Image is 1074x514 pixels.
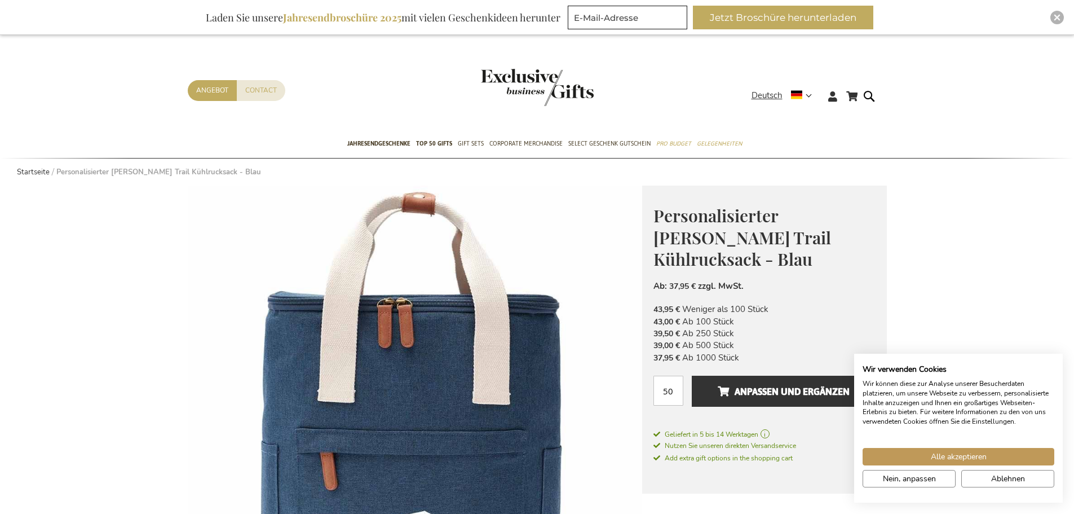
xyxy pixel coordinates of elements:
a: Add extra gift options in the shopping cart [653,452,876,464]
form: marketing offers and promotions [568,6,691,33]
span: Personalisierter [PERSON_NAME] Trail Kühlrucksack - Blau [653,204,831,270]
span: 43,95 € [653,304,680,315]
span: TOP 50 Gifts [416,138,452,150]
img: Exclusive Business gifts logo [481,69,594,106]
p: Wir können diese zur Analyse unserer Besucherdaten platzieren, um unsere Webseite zu verbessern, ... [863,379,1054,427]
a: Startseite [17,167,50,177]
li: Ab 500 Stück [653,340,876,352]
span: Nein, anpassen [883,473,936,485]
a: store logo [481,69,537,106]
li: Ab 1000 Stück [653,352,876,364]
span: 39,50 € [653,328,680,339]
li: Ab 100 Stück [653,316,876,328]
span: Gift Sets [458,138,484,150]
button: Anpassen und ergänzen [692,376,875,407]
a: Angebot [188,80,237,101]
a: Contact [237,80,285,101]
span: 37,95 € [653,353,680,363]
span: 37,95 € [669,281,696,292]
h2: Wir verwenden Cookies [863,364,1054,375]
span: 43,00 € [653,317,680,327]
span: zzgl. MwSt. [698,280,744,292]
button: Alle verweigern cookies [961,470,1054,487]
span: Deutsch [752,89,783,102]
span: Anpassen und ergänzen [718,383,850,401]
span: Corporate Merchandise [489,138,563,150]
img: Close [1054,14,1060,21]
span: Jahresendgeschenke [347,138,410,150]
strong: Personalisierter [PERSON_NAME] Trail Kühlrucksack - Blau [56,167,261,177]
span: Gelegenheiten [697,138,742,150]
input: E-Mail-Adresse [568,6,687,29]
span: Ablehnen [991,473,1025,485]
div: Close [1050,11,1064,24]
span: 39,00 € [653,340,680,351]
button: Jetzt Broschüre herunterladen [693,6,873,29]
li: Ab 250 Stück [653,328,876,340]
button: cookie Einstellungen anpassen [863,470,956,487]
button: Akzeptieren Sie alle cookies [863,448,1054,465]
li: Weniger als 100 Stück [653,304,876,315]
span: Select Geschenk Gutschein [568,138,651,150]
span: Alle akzeptieren [931,451,987,463]
span: Add extra gift options in the shopping cart [653,454,793,463]
div: Laden Sie unsere mit vielen Geschenkideen herunter [201,6,565,29]
a: Geliefert in 5 bis 14 Werktagen [653,429,876,440]
a: Nutzen Sie unseren direkten Versandservice [653,440,876,451]
b: Jahresendbroschüre 2025 [283,11,401,24]
div: Deutsch [752,89,819,102]
span: Nutzen Sie unseren direkten Versandservice [653,441,796,450]
input: Menge [653,376,683,406]
span: Pro Budget [656,138,691,150]
span: Ab: [653,280,667,292]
